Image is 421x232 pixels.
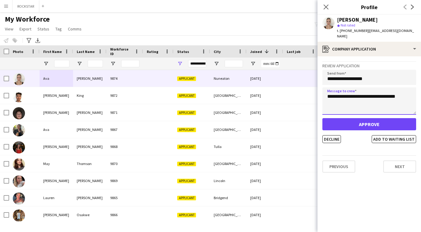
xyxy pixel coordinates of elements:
div: Thomson [73,155,107,172]
span: Applicant [177,179,196,183]
img: May Thomson [13,158,25,170]
h3: Review Application [322,63,416,69]
button: Open Filter Menu [43,61,49,66]
div: 9868 [107,138,143,155]
input: City Filter Input [225,60,243,67]
span: | [EMAIL_ADDRESS][DOMAIN_NAME] [337,28,414,38]
button: Open Filter Menu [110,61,116,66]
div: Lincoln [210,172,247,189]
div: King [73,87,107,104]
button: Previous [322,160,355,173]
span: View [5,26,13,32]
div: [GEOGRAPHIC_DATA] [210,104,247,121]
div: [DATE] [247,70,283,87]
span: Rating [147,49,158,54]
div: [PERSON_NAME] [40,138,73,155]
span: Applicant [177,111,196,115]
div: Bridgend [210,189,247,206]
span: Joined [250,49,262,54]
span: Applicant [177,93,196,98]
div: May [40,155,73,172]
div: [DATE] [247,121,283,138]
span: Applicant [177,76,196,81]
div: 9874 [107,70,143,87]
div: [GEOGRAPHIC_DATA] [210,155,247,172]
div: [DATE] [247,155,283,172]
span: t. [PHONE_NUMBER] [337,28,369,33]
a: View [2,25,16,33]
img: Ava Mitchell [13,124,25,136]
div: [PERSON_NAME] [40,172,73,189]
span: Comms [68,26,82,32]
span: First Name [43,49,62,54]
div: [DATE] [247,104,283,121]
div: [DATE] [247,206,283,223]
img: Ava Smith [13,73,25,85]
div: [PERSON_NAME] [40,104,73,121]
span: My Workforce [5,15,50,24]
div: [DATE] [247,172,283,189]
div: 9869 [107,172,143,189]
button: Decline [322,135,341,143]
span: Last job [287,49,300,54]
div: [PERSON_NAME] [40,87,73,104]
input: Workforce ID Filter Input [121,60,139,67]
a: Export [17,25,34,33]
button: Open Filter Menu [77,61,82,66]
div: 9867 [107,121,143,138]
div: [PERSON_NAME] [40,206,73,223]
div: [PERSON_NAME] [73,104,107,121]
span: Photo [13,49,23,54]
span: Applicant [177,145,196,149]
div: Osakwe [73,206,107,223]
div: [GEOGRAPHIC_DATA] [210,206,247,223]
div: Ava [40,121,73,138]
span: Applicant [177,213,196,217]
div: 9871 [107,104,143,121]
span: Last Name [77,49,95,54]
div: [PERSON_NAME] [73,172,107,189]
span: Not rated [341,23,355,27]
div: [PERSON_NAME] [73,70,107,87]
div: [DATE] [247,189,283,206]
span: Status [177,49,189,54]
button: ROCKSTAR [12,0,39,12]
div: [PERSON_NAME] [337,17,378,23]
div: [DATE] [247,87,283,104]
span: Status [37,26,49,32]
div: Nuneaton [210,70,247,87]
img: Ruth Weaver [13,175,25,188]
app-action-btn: Export XLSX [34,37,41,44]
app-action-btn: Advanced filters [25,37,33,44]
a: Comms [65,25,84,33]
button: Open Filter Menu [177,61,183,66]
button: Next [383,160,416,173]
div: Company application [318,42,421,56]
div: 9872 [107,87,143,104]
img: Eliot Luke [13,107,25,119]
div: 9866 [107,206,143,223]
div: [GEOGRAPHIC_DATA] [210,121,247,138]
a: Tag [53,25,64,33]
div: Lauren [40,189,73,206]
h3: Profile [318,3,421,11]
div: [DATE] [247,138,283,155]
button: Open Filter Menu [214,61,219,66]
div: 9870 [107,155,143,172]
img: Lauren Davies [13,192,25,205]
span: Applicant [177,196,196,200]
div: 9865 [107,189,143,206]
a: Status [35,25,52,33]
img: Laura Nolan [13,141,25,153]
span: Applicant [177,162,196,166]
div: [GEOGRAPHIC_DATA] [210,87,247,104]
button: Open Filter Menu [250,61,256,66]
div: Ava [40,70,73,87]
img: Raymond Osakwe [13,209,25,222]
div: Tulla [210,138,247,155]
div: [PERSON_NAME] [73,138,107,155]
div: [PERSON_NAME] [73,121,107,138]
span: Export [19,26,31,32]
span: Tag [55,26,62,32]
span: Applicant [177,128,196,132]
